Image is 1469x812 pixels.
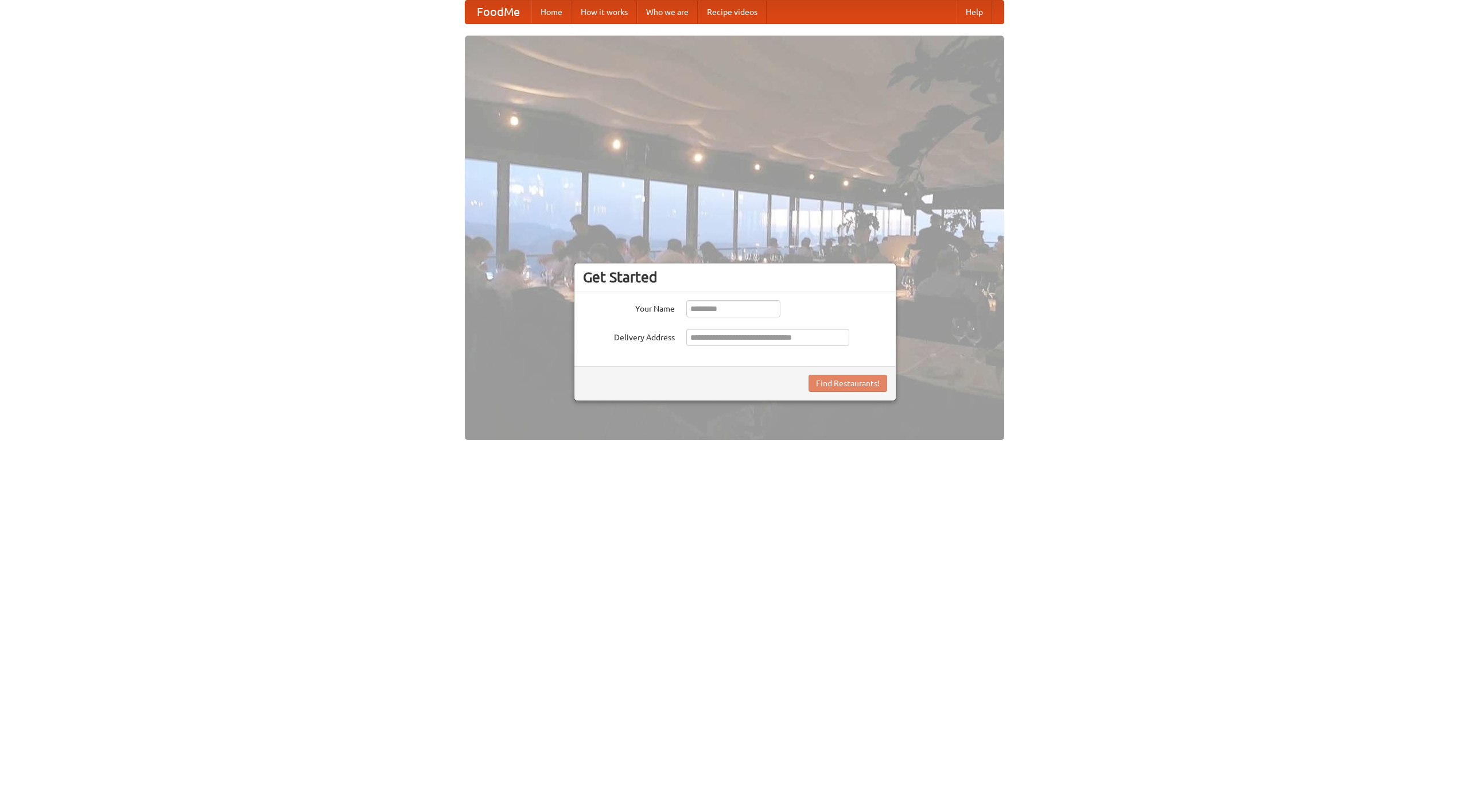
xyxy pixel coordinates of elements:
a: Who we are [637,1,698,24]
h3: Get Started [583,269,887,286]
a: Home [531,1,572,24]
button: Find Restaurants! [809,375,887,392]
a: How it works [572,1,637,24]
a: Recipe videos [698,1,767,24]
a: FoodMe [465,1,531,24]
label: Delivery Address [583,329,675,343]
a: Help [957,1,992,24]
label: Your Name [583,300,675,314]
